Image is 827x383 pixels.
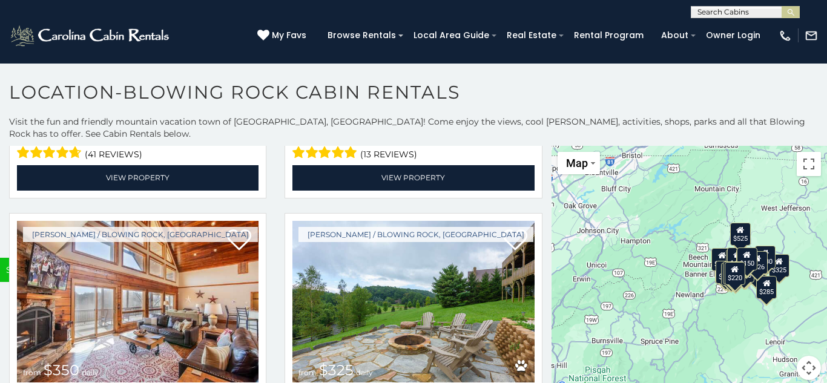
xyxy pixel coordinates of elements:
a: Local Area Guide [407,26,495,45]
span: $350 [44,361,79,379]
span: daily [356,368,373,377]
div: $325 [769,254,789,277]
div: $525 [730,222,751,245]
a: View Property [292,165,534,190]
div: Sleeping Areas / Bathrooms / Sleeps: [292,131,534,162]
div: $355 [721,263,742,286]
div: Sleeping Areas / Bathrooms / Sleeps: [17,131,259,162]
span: Map [566,157,588,169]
div: $150 [737,247,757,270]
a: My Favs [257,29,309,42]
div: $675 [727,247,748,270]
img: mail-regular-white.png [805,29,818,42]
a: Blackberry Ridge from $350 daily [17,221,259,383]
a: View Property [17,165,259,190]
span: (13 reviews) [360,146,417,162]
a: [PERSON_NAME] / Blowing Rock, [GEOGRAPHIC_DATA] [23,227,258,242]
span: My Favs [272,29,306,42]
div: $220 [725,261,745,284]
div: $930 [755,246,776,269]
a: Blackberry Lodge from $325 daily [292,221,534,383]
div: $285 [757,275,777,298]
a: About [655,26,694,45]
img: Blackberry Ridge [17,221,259,383]
a: Real Estate [501,26,562,45]
span: (41 reviews) [85,146,142,162]
button: Toggle fullscreen view [797,152,821,176]
span: from [23,368,41,377]
img: phone-regular-white.png [779,29,792,42]
a: Browse Rentals [321,26,402,45]
span: $325 [319,361,354,379]
button: Change map style [558,152,600,174]
img: Blackberry Lodge [292,221,534,383]
img: White-1-2.png [9,24,173,48]
button: Map camera controls [797,356,821,380]
span: from [298,368,317,377]
div: $400 [712,248,733,271]
a: [PERSON_NAME] / Blowing Rock, [GEOGRAPHIC_DATA] [298,227,533,242]
div: $226 [747,251,768,274]
div: $345 [725,263,746,286]
a: Rental Program [568,26,650,45]
div: $410 [716,260,737,283]
div: $165 [723,261,743,284]
span: daily [82,368,99,377]
a: Owner Login [700,26,766,45]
